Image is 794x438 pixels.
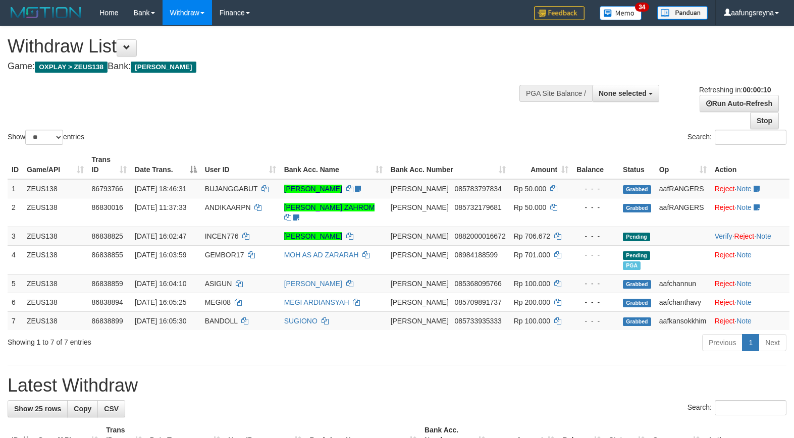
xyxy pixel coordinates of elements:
th: Op: activate to sort column ascending [655,150,711,179]
span: [DATE] 16:02:47 [135,232,186,240]
td: · [711,245,789,274]
a: Note [736,280,752,288]
a: Note [736,185,752,193]
td: · · [711,227,789,245]
a: MOH AS AD ZARARAH [284,251,359,259]
td: aafchanthavy [655,293,711,311]
th: Trans ID: activate to sort column ascending [88,150,131,179]
td: ZEUS138 [23,179,88,198]
span: Rp 706.672 [514,232,550,240]
td: 3 [8,227,23,245]
a: Reject [734,232,755,240]
span: BANDOLL [205,317,238,325]
h4: Game: Bank: [8,62,519,72]
span: [PERSON_NAME] [391,232,449,240]
td: aafRANGERS [655,179,711,198]
a: Note [736,298,752,306]
span: Pending [623,251,650,260]
span: 86838859 [92,280,123,288]
a: MEGI ARDIANSYAH [284,298,349,306]
span: Copy 085732179681 to clipboard [454,203,501,211]
a: Reject [715,317,735,325]
th: Game/API: activate to sort column ascending [23,150,88,179]
div: PGA Site Balance / [519,85,592,102]
th: Action [711,150,789,179]
span: Pending [623,233,650,241]
a: Previous [702,334,743,351]
span: ASIGUN [205,280,232,288]
span: 86838894 [92,298,123,306]
span: Rp 50.000 [514,203,547,211]
a: [PERSON_NAME] [284,280,342,288]
span: Grabbed [623,204,651,212]
a: Note [736,203,752,211]
th: User ID: activate to sort column ascending [201,150,280,179]
span: GEMBOR17 [205,251,244,259]
a: 1 [742,334,759,351]
span: Marked by aafRornrotha [623,261,641,270]
button: None selected [592,85,659,102]
span: Rp 100.000 [514,280,550,288]
input: Search: [715,400,786,415]
span: 86838855 [92,251,123,259]
span: Copy 085709891737 to clipboard [454,298,501,306]
span: 86793766 [92,185,123,193]
span: BUJANGGABUT [205,185,258,193]
td: · [711,311,789,330]
td: · [711,293,789,311]
span: [DATE] 16:05:25 [135,298,186,306]
div: - - - [576,202,615,212]
span: Refreshing in: [699,86,771,94]
span: Copy 085368095766 to clipboard [454,280,501,288]
span: [PERSON_NAME] [391,317,449,325]
td: aafRANGERS [655,198,711,227]
img: panduan.png [657,6,708,20]
span: 86838825 [92,232,123,240]
span: [DATE] 18:46:31 [135,185,186,193]
td: ZEUS138 [23,198,88,227]
span: [PERSON_NAME] [131,62,196,73]
a: Reject [715,185,735,193]
td: ZEUS138 [23,311,88,330]
img: MOTION_logo.png [8,5,84,20]
input: Search: [715,130,786,145]
a: Reject [715,251,735,259]
span: Grabbed [623,317,651,326]
td: ZEUS138 [23,227,88,245]
th: ID [8,150,23,179]
span: Copy 0882000016672 to clipboard [454,232,505,240]
th: Amount: activate to sort column ascending [510,150,572,179]
span: [DATE] 11:37:33 [135,203,186,211]
span: [PERSON_NAME] [391,280,449,288]
div: - - - [576,184,615,194]
a: [PERSON_NAME] [284,185,342,193]
span: Grabbed [623,185,651,194]
th: Date Trans.: activate to sort column descending [131,150,201,179]
td: aafchannun [655,274,711,293]
div: - - - [576,297,615,307]
span: [PERSON_NAME] [391,185,449,193]
a: Verify [715,232,732,240]
span: MEGI08 [205,298,231,306]
a: Copy [67,400,98,417]
a: Run Auto-Refresh [700,95,779,112]
span: [DATE] 16:04:10 [135,280,186,288]
span: Grabbed [623,280,651,289]
h1: Latest Withdraw [8,375,786,396]
span: INCEN776 [205,232,239,240]
select: Showentries [25,130,63,145]
label: Search: [687,400,786,415]
span: Show 25 rows [14,405,61,413]
span: [DATE] 16:05:30 [135,317,186,325]
span: Copy 085733935333 to clipboard [454,317,501,325]
span: Grabbed [623,299,651,307]
a: [PERSON_NAME] ZAHROM [284,203,375,211]
span: Copy 085783797834 to clipboard [454,185,501,193]
span: Rp 701.000 [514,251,550,259]
td: ZEUS138 [23,245,88,274]
a: Note [736,251,752,259]
th: Bank Acc. Name: activate to sort column ascending [280,150,387,179]
div: - - - [576,231,615,241]
span: Copy [74,405,91,413]
span: [PERSON_NAME] [391,203,449,211]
